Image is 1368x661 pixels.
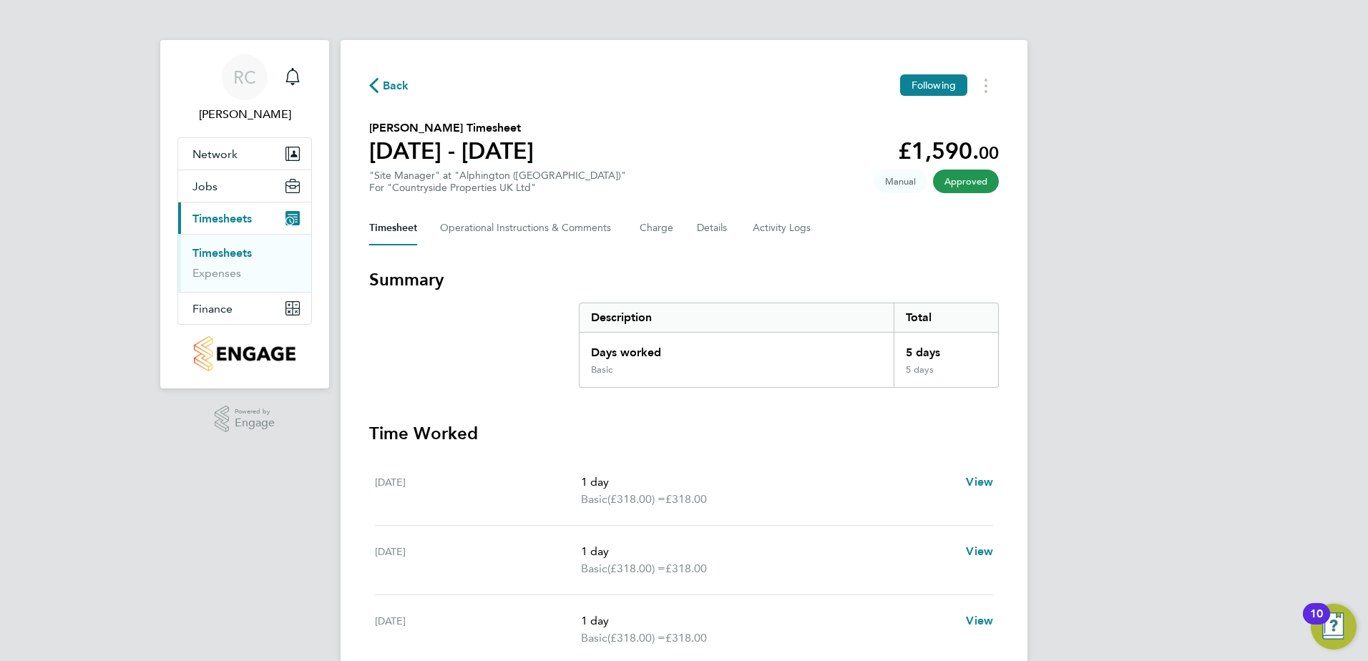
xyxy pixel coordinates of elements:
[375,543,581,577] div: [DATE]
[178,293,311,324] button: Finance
[665,562,707,575] span: £318.00
[369,211,417,245] button: Timesheet
[894,333,998,364] div: 5 days
[235,406,275,418] span: Powered by
[640,211,674,245] button: Charge
[966,612,993,630] a: View
[235,417,275,429] span: Engage
[192,180,218,193] span: Jobs
[177,106,312,123] span: Ryan Cumner
[581,543,954,560] p: 1 day
[369,422,999,445] h3: Time Worked
[178,202,311,234] button: Timesheets
[581,560,607,577] span: Basic
[697,211,730,245] button: Details
[966,544,993,558] span: View
[192,266,241,280] a: Expenses
[177,54,312,123] a: RC[PERSON_NAME]
[874,170,927,193] span: This timesheet was manually created.
[383,77,409,94] span: Back
[579,303,999,388] div: Summary
[581,630,607,647] span: Basic
[580,333,894,364] div: Days worked
[900,74,967,96] button: Following
[369,170,626,194] div: "Site Manager" at "Alphington ([GEOGRAPHIC_DATA])"
[581,612,954,630] p: 1 day
[966,474,993,491] a: View
[966,475,993,489] span: View
[369,77,409,94] button: Back
[607,631,665,645] span: (£318.00) =
[178,234,311,292] div: Timesheets
[192,212,252,225] span: Timesheets
[375,474,581,508] div: [DATE]
[894,364,998,387] div: 5 days
[233,68,256,87] span: RC
[178,138,311,170] button: Network
[192,246,252,260] a: Timesheets
[1310,614,1323,632] div: 10
[966,614,993,627] span: View
[215,406,275,433] a: Powered byEngage
[933,170,999,193] span: This timesheet has been approved.
[607,562,665,575] span: (£318.00) =
[607,492,665,506] span: (£318.00) =
[369,268,999,291] h3: Summary
[192,302,233,315] span: Finance
[440,211,617,245] button: Operational Instructions & Comments
[369,137,534,165] h1: [DATE] - [DATE]
[1311,604,1357,650] button: Open Resource Center, 10 new notifications
[665,492,707,506] span: £318.00
[898,137,999,165] app-decimal: £1,590.
[581,474,954,491] p: 1 day
[369,182,626,194] div: For "Countryside Properties UK Ltd"
[581,491,607,508] span: Basic
[753,211,813,245] button: Activity Logs
[369,119,534,137] h2: [PERSON_NAME] Timesheet
[966,543,993,560] a: View
[192,147,238,161] span: Network
[160,40,329,388] nav: Main navigation
[973,74,999,97] button: Timesheets Menu
[580,303,894,332] div: Description
[912,79,956,92] span: Following
[177,336,312,371] a: Go to home page
[375,612,581,647] div: [DATE]
[894,303,998,332] div: Total
[665,631,707,645] span: £318.00
[178,170,311,202] button: Jobs
[194,336,295,371] img: countryside-properties-logo-retina.png
[979,142,999,163] span: 00
[591,364,612,376] div: Basic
